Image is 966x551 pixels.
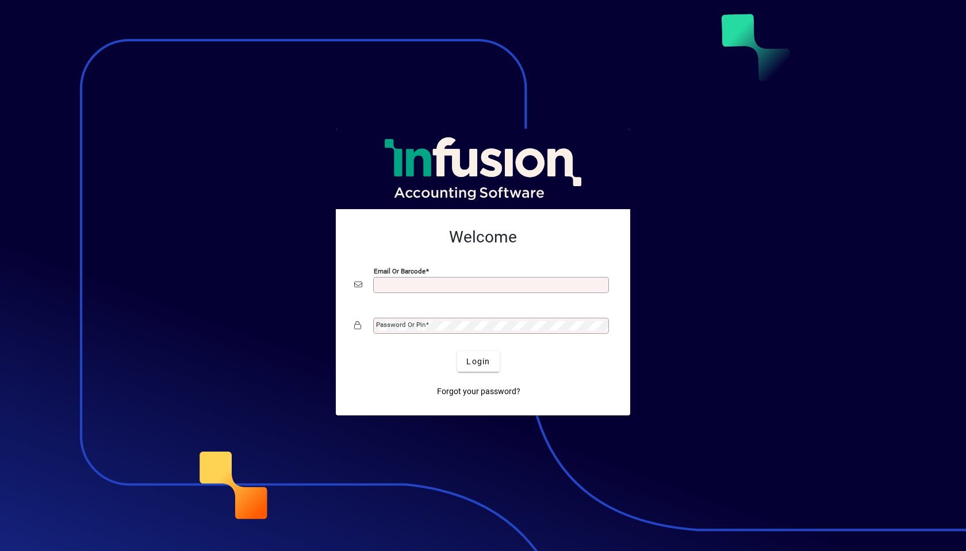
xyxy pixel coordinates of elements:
h2: Welcome [354,228,612,247]
span: Login [466,356,490,368]
span: Forgot your password? [437,386,520,398]
a: Forgot your password? [432,381,525,402]
mat-label: Password or Pin [376,321,425,329]
button: Login [457,351,499,372]
mat-label: Email or Barcode [374,267,425,275]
